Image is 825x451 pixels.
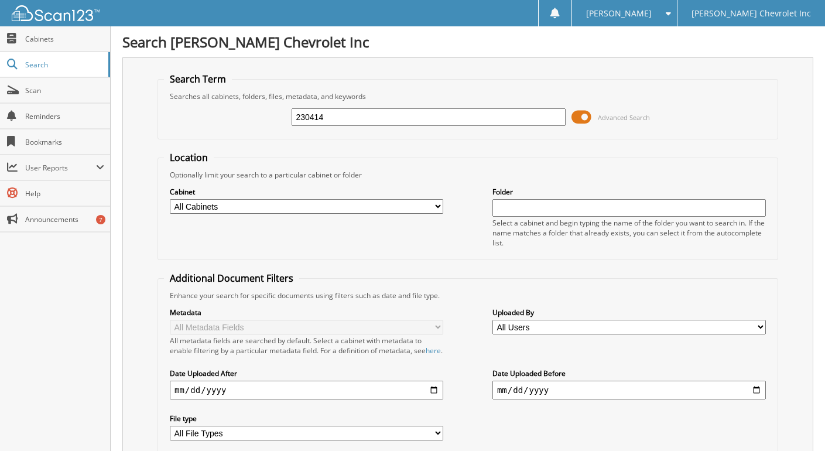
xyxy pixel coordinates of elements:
span: Help [25,189,104,199]
div: Searches all cabinets, folders, files, metadata, and keywords [164,91,772,101]
span: User Reports [25,163,96,173]
span: Bookmarks [25,137,104,147]
legend: Additional Document Filters [164,272,299,285]
div: Select a cabinet and begin typing the name of the folder you want to search in. If the name match... [492,218,766,248]
span: Announcements [25,214,104,224]
iframe: Chat Widget [766,395,825,451]
label: Metadata [170,307,443,317]
div: Optionally limit your search to a particular cabinet or folder [164,170,772,180]
span: Cabinets [25,34,104,44]
span: [PERSON_NAME] Chevrolet Inc [692,10,811,17]
label: Date Uploaded After [170,368,443,378]
label: File type [170,414,443,423]
div: Enhance your search for specific documents using filters such as date and file type. [164,291,772,300]
span: Scan [25,86,104,95]
legend: Search Term [164,73,232,86]
label: Date Uploaded Before [492,368,766,378]
div: 7 [96,215,105,224]
div: All metadata fields are searched by default. Select a cabinet with metadata to enable filtering b... [170,336,443,356]
legend: Location [164,151,214,164]
span: [PERSON_NAME] [586,10,652,17]
img: scan123-logo-white.svg [12,5,100,21]
input: end [492,381,766,399]
span: Reminders [25,111,104,121]
input: start [170,381,443,399]
label: Cabinet [170,187,443,197]
h1: Search [PERSON_NAME] Chevrolet Inc [122,32,813,52]
span: Advanced Search [598,113,650,122]
span: Search [25,60,102,70]
a: here [426,346,441,356]
label: Uploaded By [492,307,766,317]
label: Folder [492,187,766,197]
